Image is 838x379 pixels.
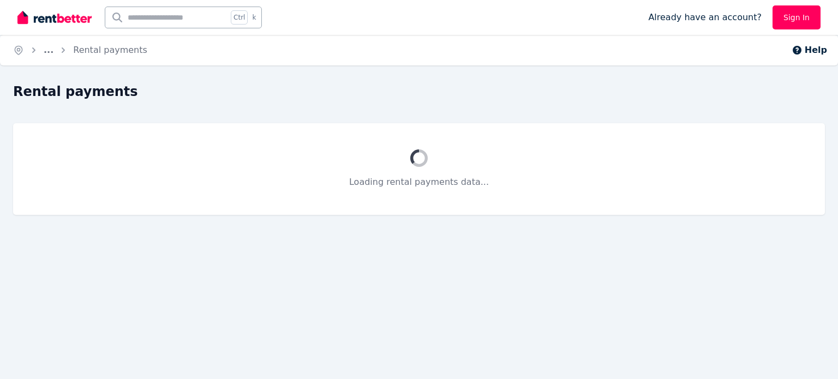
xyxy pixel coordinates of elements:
[792,44,827,57] button: Help
[252,13,256,22] span: k
[44,45,53,55] a: ...
[648,11,762,24] span: Already have an account?
[17,9,92,26] img: RentBetter
[13,83,138,100] h1: Rental payments
[39,176,799,189] p: Loading rental payments data...
[73,45,147,55] a: Rental payments
[773,5,821,29] a: Sign In
[231,10,248,25] span: Ctrl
